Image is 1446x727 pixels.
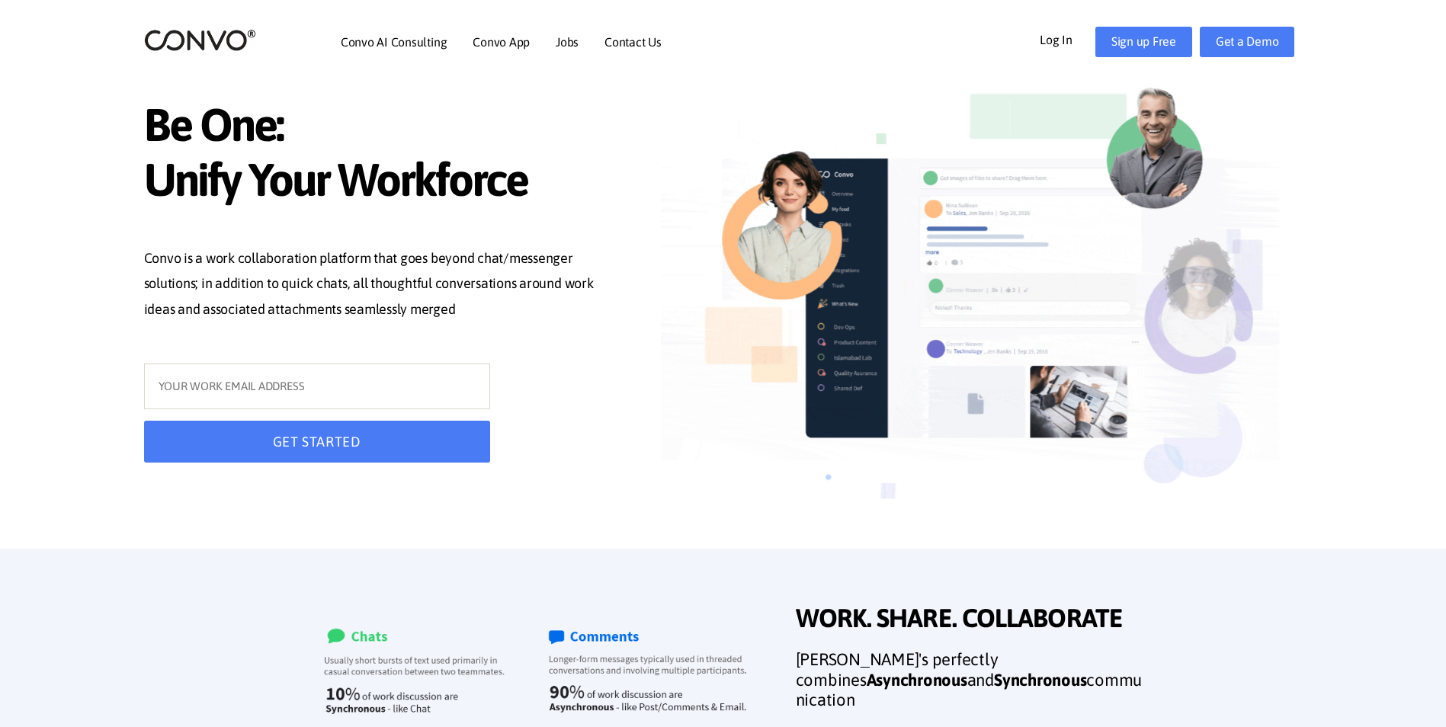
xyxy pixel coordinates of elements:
a: Convo App [473,36,530,48]
a: Sign up Free [1095,27,1192,57]
a: Jobs [556,36,579,48]
p: Convo is a work collaboration platform that goes beyond chat/messenger solutions; in addition to ... [144,245,614,326]
input: YOUR WORK EMAIL ADDRESS [144,363,490,409]
span: Unify Your Workforce [144,152,614,211]
button: GET STARTED [144,421,490,463]
img: logo_2.png [144,28,256,52]
a: Convo AI Consulting [341,36,447,48]
strong: Synchronous [994,670,1086,690]
span: WORK. SHARE. COLLABORATE [796,603,1146,638]
strong: Asynchronous [867,670,967,690]
a: Log In [1040,27,1095,51]
a: Get a Demo [1200,27,1295,57]
img: image_not_found [661,67,1280,547]
span: Be One: [144,98,614,156]
h3: [PERSON_NAME]'s perfectly combines and communication [796,649,1146,721]
a: Contact Us [604,36,662,48]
